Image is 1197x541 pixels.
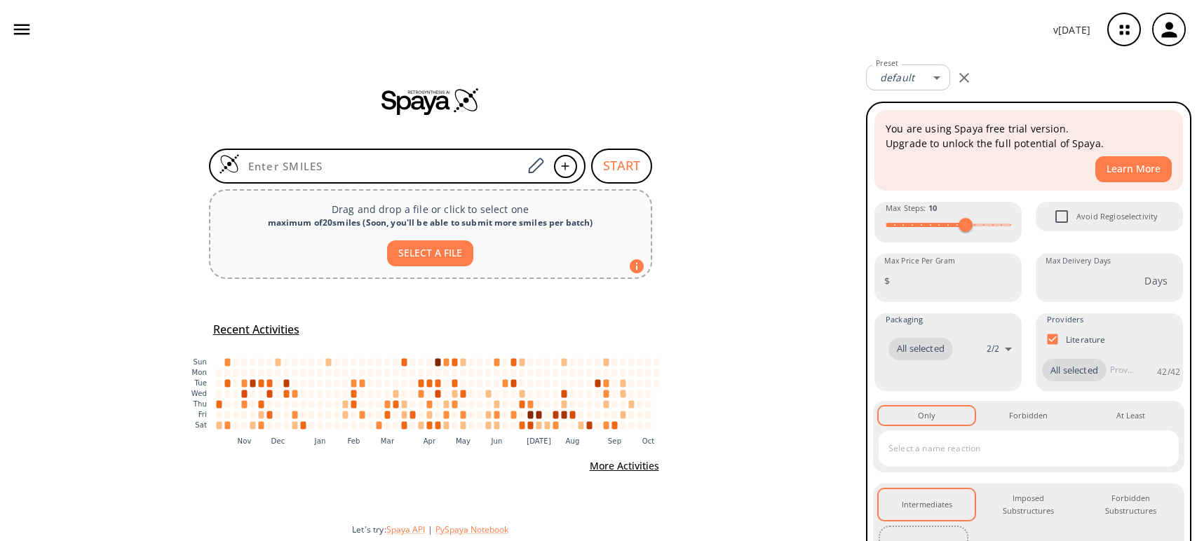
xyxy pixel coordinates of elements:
[992,492,1065,518] div: Imposed Substructures
[879,489,975,521] button: Intermediates
[191,358,206,429] g: y-axis tick label
[1047,202,1076,231] span: Avoid Regioselectivity
[313,437,325,445] text: Jan
[642,437,654,445] text: Oct
[1083,489,1179,521] button: Forbidden Substructures
[884,256,955,266] label: Max Price Per Gram
[591,149,652,184] button: START
[1094,492,1168,518] div: Forbidden Substructures
[380,437,394,445] text: Mar
[216,358,659,429] g: cell
[455,437,470,445] text: May
[902,498,952,511] div: Intermediates
[435,523,508,535] button: PySpaya Notebook
[1053,22,1090,37] p: v [DATE]
[607,437,621,445] text: Sep
[886,202,937,214] span: Max Steps :
[195,421,207,429] text: Sat
[565,437,579,445] text: Aug
[237,437,251,445] text: Nov
[879,406,975,425] button: Only
[191,390,206,397] text: Wed
[386,523,425,535] button: Spaya API
[1095,156,1172,182] button: Learn More
[1076,210,1158,223] span: Avoid Regioselectivity
[192,400,206,408] text: Thu
[387,240,473,266] button: SELECT A FILE
[885,437,1151,460] input: Select a name reaction
[219,153,240,174] img: Logo Spaya
[886,313,923,326] span: Packaging
[213,322,299,337] h5: Recent Activities
[584,453,665,479] button: More Activities
[1157,366,1180,378] p: 42 / 42
[928,203,937,213] strong: 10
[880,71,914,84] em: default
[1046,256,1111,266] label: Max Delivery Days
[271,437,285,445] text: Dec
[1107,359,1137,381] input: Provider name
[347,437,360,445] text: Feb
[198,411,206,418] text: Fri
[1047,313,1083,326] span: Providers
[1144,273,1168,288] p: Days
[381,87,480,115] img: Spaya logo
[222,217,640,229] div: maximum of 20 smiles ( Soon, you'll be able to submit more smiles per batch )
[237,437,654,445] g: x-axis tick label
[240,159,523,173] input: Enter SMILES
[876,58,898,69] label: Preset
[980,406,1076,425] button: Forbidden
[208,318,305,341] button: Recent Activities
[987,343,999,355] p: 2 / 2
[194,379,207,387] text: Tue
[918,409,935,422] div: Only
[884,273,890,288] p: $
[193,358,206,366] text: Sun
[527,437,551,445] text: [DATE]
[1083,406,1179,425] button: At Least
[1042,364,1107,378] span: All selected
[222,202,640,217] p: Drag and drop a file or click to select one
[1009,409,1048,422] div: Forbidden
[490,437,502,445] text: Jun
[352,523,855,535] div: Let's try:
[1116,409,1145,422] div: At Least
[980,489,1076,521] button: Imposed Substructures
[425,523,435,535] span: |
[423,437,435,445] text: Apr
[888,342,953,356] span: All selected
[886,121,1172,151] p: You are using Spaya free trial version. Upgrade to unlock the full potential of Spaya.
[191,369,207,376] text: Mon
[1066,334,1106,345] p: Literature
